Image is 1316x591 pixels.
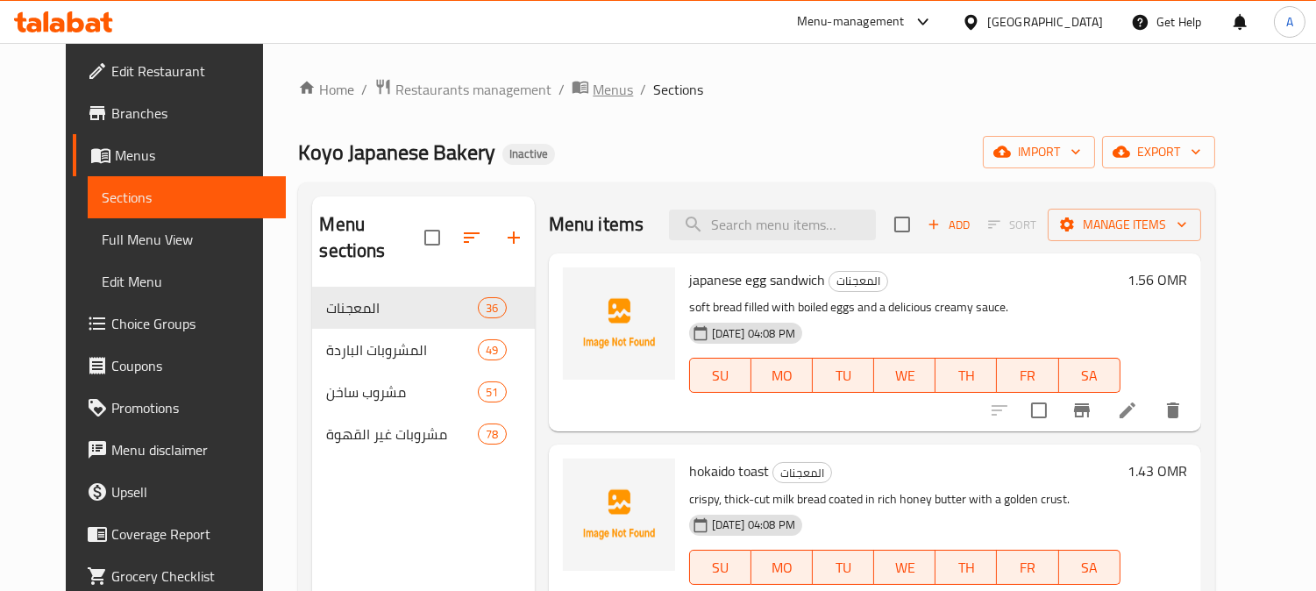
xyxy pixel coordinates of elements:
li: / [558,79,565,100]
div: [GEOGRAPHIC_DATA] [987,12,1103,32]
a: Full Menu View [88,218,286,260]
a: Promotions [73,387,286,429]
span: FR [1004,555,1051,580]
span: Branches [111,103,272,124]
span: Full Menu View [102,229,272,250]
h6: 1.43 OMR [1127,459,1187,483]
a: Branches [73,92,286,134]
button: Add section [493,217,535,259]
div: المعجنات36 [312,287,534,329]
span: export [1116,141,1201,163]
h6: 1.56 OMR [1127,267,1187,292]
button: export [1102,136,1215,168]
button: import [983,136,1095,168]
span: MO [758,555,806,580]
a: Upsell [73,471,286,513]
button: SA [1059,358,1120,393]
span: TH [943,555,990,580]
span: Edit Menu [102,271,272,292]
div: Inactive [502,144,555,165]
span: Select section first [977,211,1048,239]
span: Restaurants management [395,79,551,100]
h2: Menu items [549,211,644,238]
span: import [997,141,1081,163]
span: Koyo Japanese Bakery [298,132,495,172]
button: Branch-specific-item [1061,389,1103,431]
a: Edit Restaurant [73,50,286,92]
span: المعجنات [326,297,478,318]
button: TU [813,358,874,393]
span: Edit Restaurant [111,61,272,82]
button: TU [813,550,874,585]
div: items [478,339,506,360]
button: SA [1059,550,1120,585]
span: SU [697,363,744,388]
p: crispy, thick-cut milk bread coated in rich honey butter with a golden crust. [689,488,1120,510]
a: Menu disclaimer [73,429,286,471]
span: Inactive [502,146,555,161]
button: Manage items [1048,209,1201,241]
button: Add [921,211,977,239]
span: 78 [479,426,505,443]
span: FR [1004,363,1051,388]
div: مشروب ساخن51 [312,371,534,413]
span: Select all sections [414,219,451,256]
span: TU [820,555,867,580]
button: FR [997,358,1058,393]
a: Menus [572,78,633,101]
li: / [361,79,367,100]
li: / [640,79,646,100]
span: Menus [593,79,633,100]
div: items [478,297,506,318]
div: المعجنات [772,462,832,483]
span: SA [1066,555,1113,580]
span: [DATE] 04:08 PM [705,325,802,342]
a: Coverage Report [73,513,286,555]
div: items [478,424,506,445]
h2: Menu sections [319,211,423,264]
span: Sort sections [451,217,493,259]
span: Grocery Checklist [111,566,272,587]
button: TH [935,358,997,393]
span: Coupons [111,355,272,376]
div: مشروبات غير القهوة78 [312,413,534,455]
span: WE [881,363,928,388]
a: Home [298,79,354,100]
a: Edit menu item [1117,400,1138,421]
div: Menu-management [797,11,905,32]
a: Restaurants management [374,78,551,101]
button: FR [997,550,1058,585]
div: المشروبات الباردة49 [312,329,534,371]
img: japanese egg sandwich [563,267,675,380]
span: المعجنات [773,463,831,483]
span: Select section [884,206,921,243]
p: soft bread filled with boiled eggs and a delicious creamy sauce. [689,296,1120,318]
span: Sections [653,79,703,100]
span: المشروبات الباردة [326,339,478,360]
span: TU [820,363,867,388]
span: [DATE] 04:08 PM [705,516,802,533]
nav: Menu sections [312,280,534,462]
a: Menus [73,134,286,176]
button: SU [689,550,751,585]
span: Add [925,215,972,235]
span: TH [943,363,990,388]
span: Add item [921,211,977,239]
span: SU [697,555,744,580]
span: Manage items [1062,214,1187,236]
button: WE [874,358,935,393]
span: Upsell [111,481,272,502]
span: japanese egg sandwich [689,267,825,293]
span: المعجنات [829,271,887,291]
button: SU [689,358,751,393]
a: Choice Groups [73,303,286,345]
span: 36 [479,300,505,317]
span: WE [881,555,928,580]
input: search [669,210,876,240]
nav: breadcrumb [298,78,1214,101]
span: 51 [479,384,505,401]
span: Select to update [1021,392,1057,429]
div: المعجنات [829,271,888,292]
span: A [1286,12,1293,32]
